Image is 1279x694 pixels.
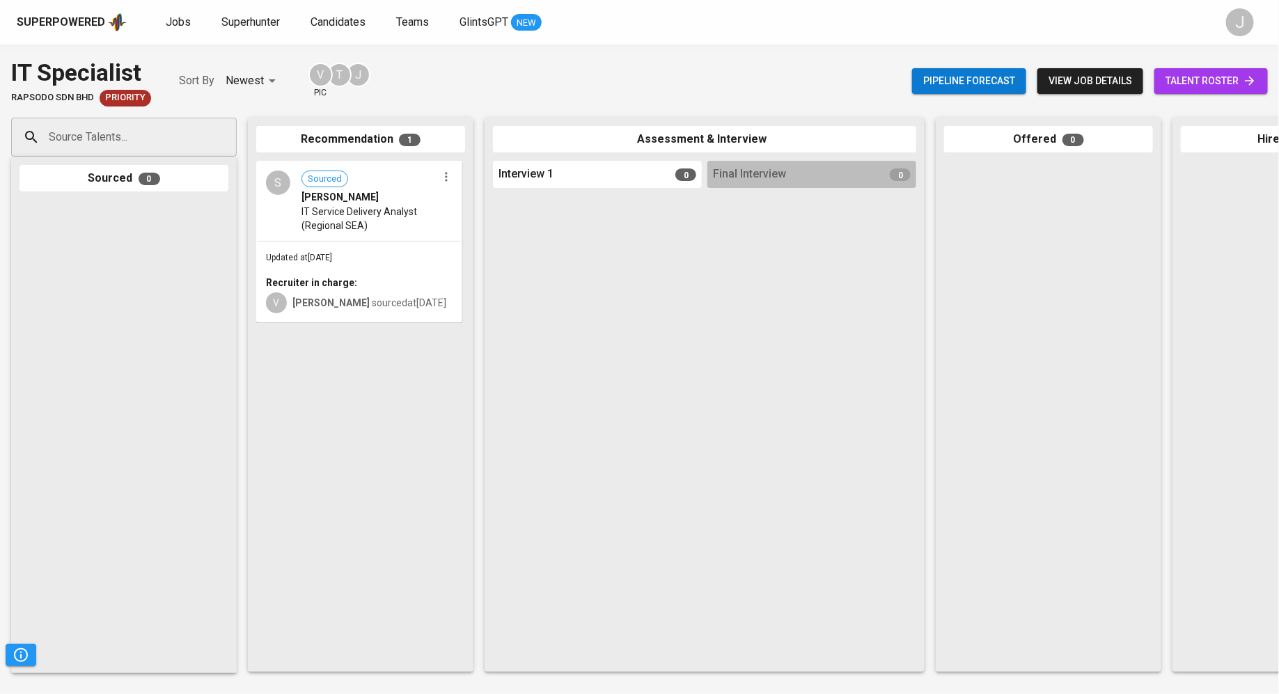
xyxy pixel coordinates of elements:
[308,63,333,99] div: pic
[460,14,542,31] a: GlintsGPT NEW
[256,161,462,323] div: SSourced[PERSON_NAME]IT Service Delivery Analyst (Regional SEA)Updated at[DATE]Recruiter in charg...
[1062,134,1084,146] span: 0
[139,173,160,185] span: 0
[19,165,228,192] div: Sourced
[221,15,280,29] span: Superhunter
[221,14,283,31] a: Superhunter
[346,63,370,87] div: J
[166,15,191,29] span: Jobs
[11,91,94,104] span: Rapsodo Sdn Bhd
[256,126,465,153] div: Recommendation
[100,90,151,107] div: New Job received from Demand Team
[302,173,347,186] span: Sourced
[292,297,370,308] b: [PERSON_NAME]
[301,205,437,232] span: IT Service Delivery Analyst (Regional SEA)
[229,136,232,139] button: Open
[1037,68,1143,94] button: view job details
[511,16,542,30] span: NEW
[890,168,911,181] span: 0
[266,277,357,288] b: Recruiter in charge:
[311,15,366,29] span: Candidates
[396,14,432,31] a: Teams
[266,171,290,195] div: S
[1226,8,1254,36] div: J
[493,126,916,153] div: Assessment & Interview
[1154,68,1268,94] a: talent roster
[460,15,508,29] span: GlintsGPT
[675,168,696,181] span: 0
[912,68,1026,94] button: Pipeline forecast
[292,297,446,308] span: sourced at [DATE]
[266,292,287,313] div: V
[266,253,332,262] span: Updated at [DATE]
[100,91,151,104] span: Priority
[499,166,554,182] span: Interview 1
[6,644,36,666] button: Pipeline Triggers
[108,12,127,33] img: app logo
[226,68,281,94] div: Newest
[308,63,333,87] div: V
[11,56,151,90] div: IT Specialist
[327,63,352,87] div: T
[17,15,105,31] div: Superpowered
[923,72,1015,90] span: Pipeline forecast
[301,190,379,204] span: [PERSON_NAME]
[399,134,421,146] span: 1
[713,166,786,182] span: Final Interview
[17,12,127,33] a: Superpoweredapp logo
[311,14,368,31] a: Candidates
[166,14,194,31] a: Jobs
[1049,72,1132,90] span: view job details
[1166,72,1257,90] span: talent roster
[944,126,1153,153] div: Offered
[396,15,429,29] span: Teams
[179,72,214,89] p: Sort By
[226,72,264,89] p: Newest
